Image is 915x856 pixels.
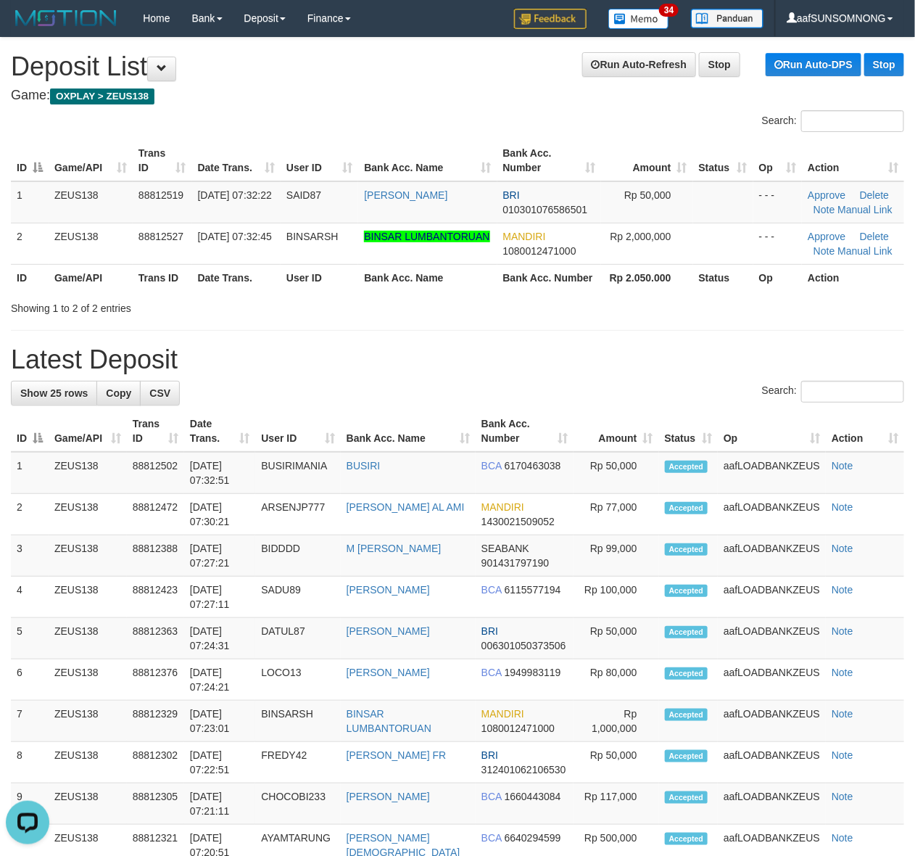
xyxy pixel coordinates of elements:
td: ZEUS138 [49,577,127,618]
td: 2 [11,223,49,264]
a: Delete [860,189,889,201]
th: Amount: activate to sort column ascending [574,411,658,452]
span: BCA [481,832,502,844]
span: Accepted [665,543,708,556]
span: Accepted [665,750,708,762]
th: Trans ID: activate to sort column ascending [133,140,192,181]
span: Show 25 rows [20,387,88,399]
span: Accepted [665,585,708,597]
a: Note [832,832,853,844]
span: Rp 2,000,000 [610,231,671,242]
th: Game/API: activate to sort column ascending [49,140,133,181]
td: aafLOADBANKZEUS [718,659,826,701]
img: Button%20Memo.svg [608,9,669,29]
td: Rp 100,000 [574,577,658,618]
th: Trans ID: activate to sort column ascending [127,411,184,452]
td: [DATE] 07:24:21 [184,659,255,701]
td: ZEUS138 [49,659,127,701]
span: 34 [659,4,679,17]
td: 3 [11,535,49,577]
span: MANDIRI [481,708,524,720]
span: Copy 312401062106530 to clipboard [481,764,566,775]
td: - - - [753,223,803,264]
label: Search: [762,110,904,132]
span: MANDIRI [503,231,546,242]
td: 88812302 [127,742,184,783]
td: 1 [11,181,49,223]
td: 1 [11,452,49,494]
th: Status [693,264,753,291]
td: aafLOADBANKZEUS [718,577,826,618]
a: Run Auto-Refresh [582,52,696,77]
a: Note [832,749,853,761]
input: Search: [801,110,904,132]
span: [DATE] 07:32:45 [198,231,272,242]
label: Search: [762,381,904,403]
a: M [PERSON_NAME] [347,543,442,554]
a: [PERSON_NAME] [347,667,430,678]
th: ID [11,264,49,291]
span: BCA [481,791,502,802]
th: Amount: activate to sort column ascending [601,140,693,181]
a: [PERSON_NAME] [347,584,430,596]
a: Note [832,460,853,472]
th: Bank Acc. Name [358,264,497,291]
td: Rp 1,000,000 [574,701,658,742]
td: Rp 50,000 [574,452,658,494]
a: Run Auto-DPS [766,53,861,76]
td: 88812376 [127,659,184,701]
a: Note [832,667,853,678]
input: Search: [801,381,904,403]
td: Rp 99,000 [574,535,658,577]
a: Manual Link [838,204,893,215]
td: ZEUS138 [49,223,133,264]
span: BRI [481,749,498,761]
th: Op: activate to sort column ascending [718,411,826,452]
span: [DATE] 07:32:22 [198,189,272,201]
span: Copy 901431797190 to clipboard [481,557,549,569]
th: Bank Acc. Number: activate to sort column ascending [476,411,574,452]
span: BRI [481,625,498,637]
a: [PERSON_NAME] FR [347,749,447,761]
th: User ID [281,264,358,291]
td: 6 [11,659,49,701]
span: Copy 1949983119 to clipboard [505,667,561,678]
td: 88812363 [127,618,184,659]
span: Copy 6115577194 to clipboard [505,584,561,596]
td: DATUL87 [255,618,340,659]
td: Rp 117,000 [574,783,658,825]
img: MOTION_logo.png [11,7,121,29]
td: 9 [11,783,49,825]
span: SEABANK [481,543,529,554]
a: Stop [864,53,904,76]
th: Date Trans.: activate to sort column ascending [192,140,281,181]
td: BUSIRIMANIA [255,452,340,494]
span: 88812519 [138,189,183,201]
a: Copy [96,381,141,406]
th: Op: activate to sort column ascending [753,140,803,181]
span: Accepted [665,626,708,638]
td: aafLOADBANKZEUS [718,783,826,825]
td: 88812388 [127,535,184,577]
td: LOCO13 [255,659,340,701]
td: ZEUS138 [49,783,127,825]
a: Stop [699,52,740,77]
span: Copy 6170463038 to clipboard [505,460,561,472]
a: Note [832,625,853,637]
a: BUSIRI [347,460,381,472]
td: [DATE] 07:27:21 [184,535,255,577]
td: aafLOADBANKZEUS [718,494,826,535]
td: Rp 77,000 [574,494,658,535]
a: Show 25 rows [11,381,97,406]
span: Accepted [665,833,708,845]
th: Trans ID [133,264,192,291]
td: Rp 50,000 [574,742,658,783]
td: ARSENJP777 [255,494,340,535]
td: [DATE] 07:23:01 [184,701,255,742]
th: Game/API: activate to sort column ascending [49,411,127,452]
span: Copy 1430021509052 to clipboard [481,516,555,527]
th: Action [802,264,904,291]
span: Copy 1080012471000 to clipboard [481,723,555,734]
a: CSV [140,381,180,406]
th: User ID: activate to sort column ascending [281,140,358,181]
